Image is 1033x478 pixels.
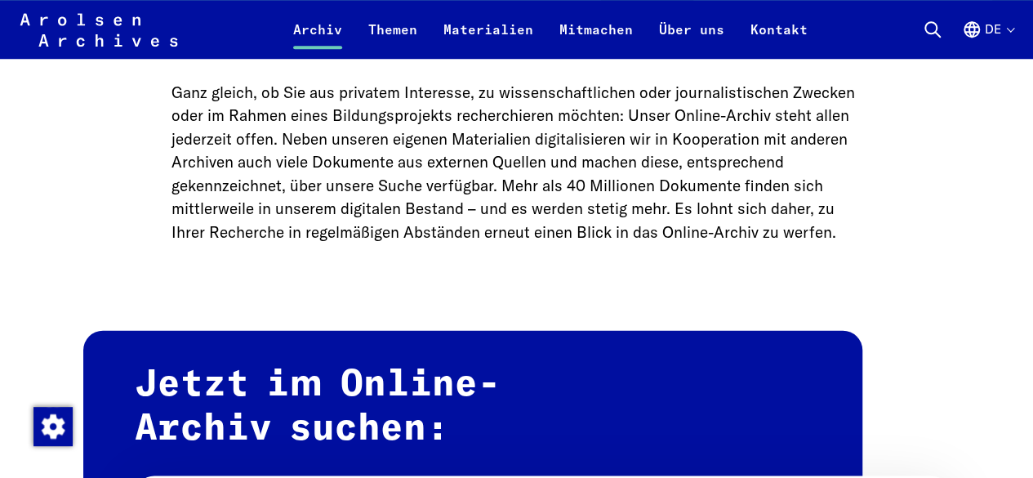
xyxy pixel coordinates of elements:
img: Zustimmung ändern [33,407,73,446]
nav: Primär [280,10,821,49]
a: Mitmachen [546,20,646,59]
a: Themen [355,20,430,59]
a: Materialien [430,20,546,59]
a: Kontakt [737,20,821,59]
a: Über uns [646,20,737,59]
p: Ganz gleich, ob Sie aus privatem Interesse, zu wissenschaftlichen oder journalistischen Zwecken o... [171,81,862,244]
div: Zustimmung ändern [33,406,72,445]
a: Archiv [280,20,355,59]
button: Deutsch, Sprachauswahl [962,20,1013,59]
